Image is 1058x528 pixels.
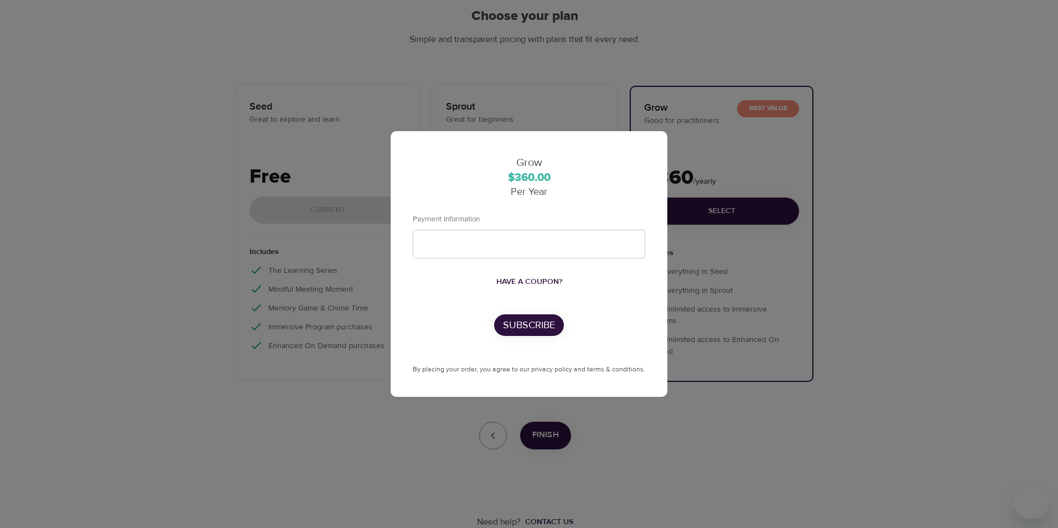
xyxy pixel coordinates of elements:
[494,314,564,336] button: Subscribe
[516,156,542,169] span: Grow
[422,239,636,249] iframe: Secure card payment input frame
[413,365,645,374] span: By placing your order, you agree to our privacy policy and terms & conditions.
[413,214,587,225] p: Payment Information
[413,184,645,199] p: Per Year
[413,172,645,184] h3: $360.00
[496,275,562,289] span: Have a coupon?
[492,272,567,292] button: Have a coupon?
[503,318,555,333] p: Subscribe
